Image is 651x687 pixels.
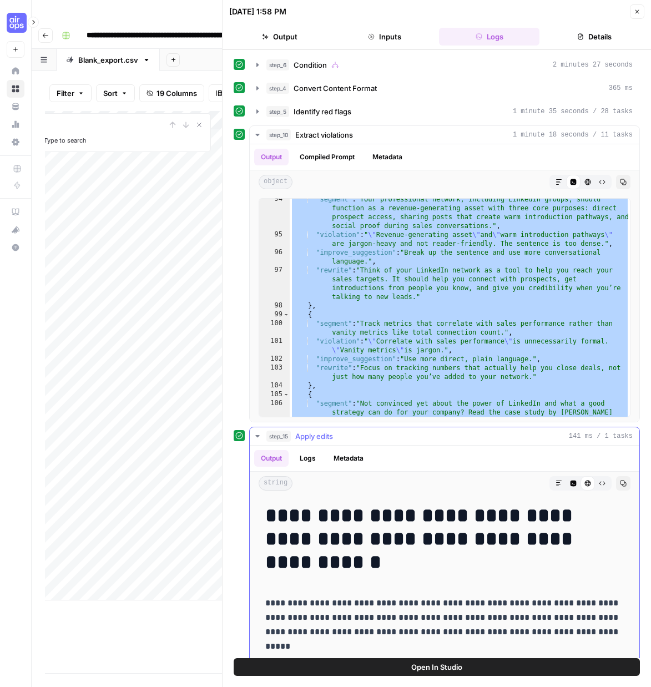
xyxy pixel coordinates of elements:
span: 1 minute 35 seconds / 28 tasks [513,107,633,117]
a: Usage [7,115,24,133]
span: step_4 [266,83,289,94]
a: Home [7,62,24,80]
span: step_10 [266,129,291,140]
span: Condition [294,59,327,70]
button: Sort [96,84,135,102]
a: Blank_export.csv [57,49,160,71]
div: 100 [259,319,290,337]
span: Toggle code folding, rows 105 through 110 [283,390,289,399]
span: Convert Content Format [294,83,377,94]
span: string [259,476,292,491]
button: 1 minute 35 seconds / 28 tasks [250,103,639,120]
div: 105 [259,390,290,399]
span: Open In Studio [411,661,462,673]
div: 95 [259,230,290,248]
a: AirOps Academy [7,203,24,221]
button: Open In Studio [234,658,640,676]
button: Logs [293,450,322,467]
span: Sort [103,88,118,99]
div: 102 [259,355,290,363]
button: Compiled Prompt [293,149,361,165]
span: 141 ms / 1 tasks [569,431,633,441]
div: 94 [259,195,290,230]
button: Close Search [193,118,206,132]
span: Extract violations [295,129,353,140]
div: 98 [259,301,290,310]
span: Toggle code folding, rows 99 through 104 [283,310,289,319]
button: What's new? [7,221,24,239]
button: Output [254,149,289,165]
div: 97 [259,266,290,301]
span: 1 minute 18 seconds / 11 tasks [513,130,633,140]
button: Output [254,450,289,467]
span: 2 minutes 27 seconds [553,60,633,70]
div: 99 [259,310,290,319]
label: Type to search [44,137,87,144]
div: 104 [259,381,290,390]
button: Help + Support [7,239,24,256]
span: Filter [57,88,74,99]
img: Cohort 4 Logo [7,13,27,33]
div: Blank_export.csv [78,54,138,65]
span: 365 ms [609,83,633,93]
div: 1 minute 18 seconds / 11 tasks [250,144,639,422]
span: object [259,175,292,189]
div: 96 [259,248,290,266]
button: Metadata [327,450,370,467]
button: Filter [49,84,92,102]
a: Your Data [7,98,24,115]
div: [DATE] 1:58 PM [229,6,286,17]
span: step_15 [266,431,291,442]
span: Identify red flags [294,106,351,117]
a: Settings [7,133,24,151]
button: Workspace: Cohort 4 [7,9,24,37]
button: Output [229,28,330,46]
div: 101 [259,337,290,355]
button: Logs [439,28,539,46]
button: 365 ms [250,79,639,97]
button: 19 Columns [139,84,204,102]
div: 106 [259,399,290,443]
button: 2 minutes 27 seconds [250,56,639,74]
button: 1 minute 18 seconds / 11 tasks [250,126,639,144]
span: 19 Columns [157,88,197,99]
span: Apply edits [295,431,333,442]
button: Metadata [366,149,409,165]
a: Browse [7,80,24,98]
div: 103 [259,363,290,381]
span: step_6 [266,59,289,70]
button: 141 ms / 1 tasks [250,427,639,445]
button: Inputs [334,28,435,46]
button: Details [544,28,644,46]
span: step_5 [266,106,289,117]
